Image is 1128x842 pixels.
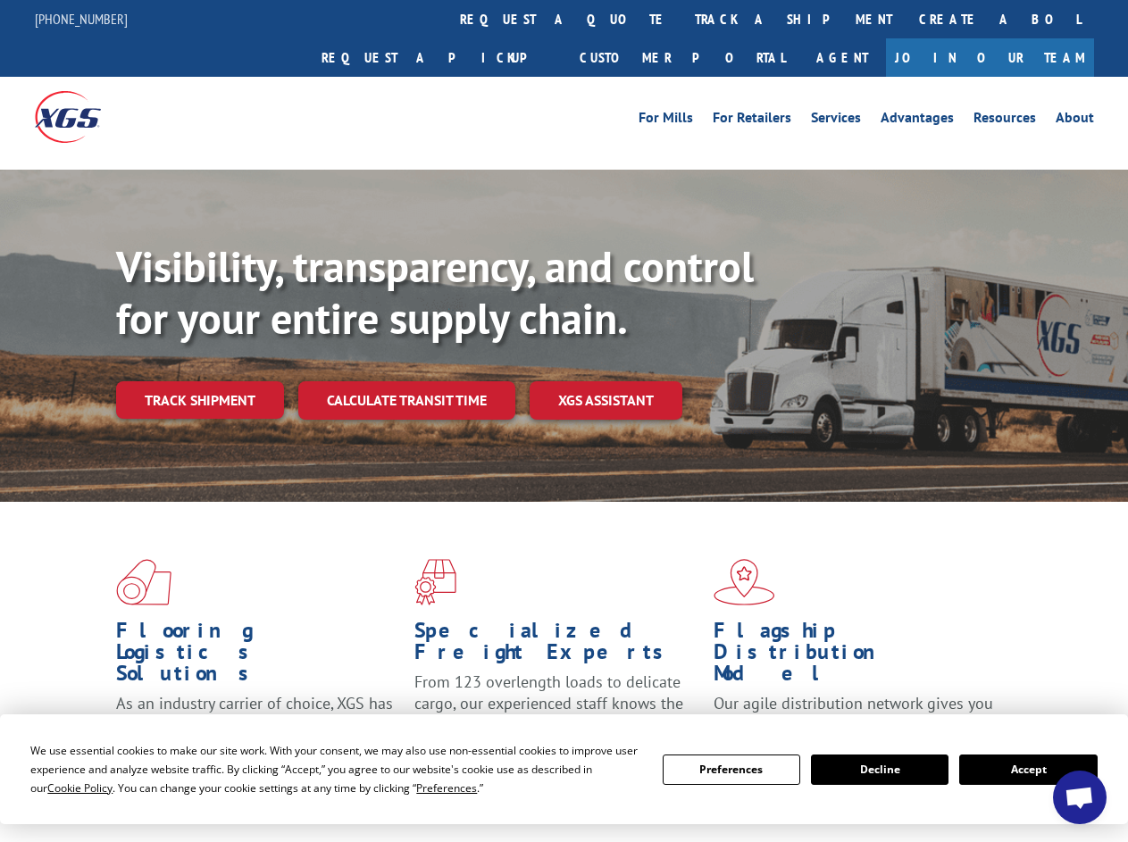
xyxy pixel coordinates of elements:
a: About [1056,111,1094,130]
a: Track shipment [116,381,284,419]
b: Visibility, transparency, and control for your entire supply chain. [116,238,754,346]
button: Preferences [663,754,800,785]
a: Resources [973,111,1036,130]
a: Calculate transit time [298,381,515,420]
span: Our agile distribution network gives you nationwide inventory management on demand. [714,693,993,756]
a: XGS ASSISTANT [530,381,682,420]
span: Preferences [416,780,477,796]
a: Request a pickup [308,38,566,77]
img: xgs-icon-total-supply-chain-intelligence-red [116,559,171,605]
p: From 123 overlength loads to delicate cargo, our experienced staff knows the best way to move you... [414,671,699,751]
span: Cookie Policy [47,780,113,796]
h1: Flagship Distribution Model [714,620,998,693]
a: Customer Portal [566,38,798,77]
a: Open chat [1053,771,1107,824]
a: For Retailers [713,111,791,130]
a: For Mills [639,111,693,130]
a: Agent [798,38,886,77]
img: xgs-icon-focused-on-flooring-red [414,559,456,605]
h1: Specialized Freight Experts [414,620,699,671]
span: As an industry carrier of choice, XGS has brought innovation and dedication to flooring logistics... [116,693,393,756]
button: Decline [811,754,948,785]
a: Advantages [881,111,954,130]
img: xgs-icon-flagship-distribution-model-red [714,559,775,605]
a: Join Our Team [886,38,1094,77]
a: [PHONE_NUMBER] [35,10,128,28]
a: Services [811,111,861,130]
button: Accept [959,754,1097,785]
h1: Flooring Logistics Solutions [116,620,401,693]
div: We use essential cookies to make our site work. With your consent, we may also use non-essential ... [30,741,640,797]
